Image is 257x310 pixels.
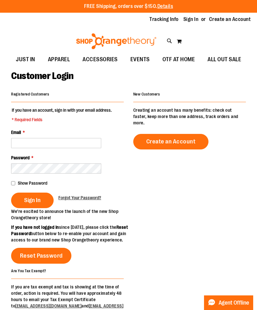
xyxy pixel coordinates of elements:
a: Create an Account [133,134,209,149]
legend: If you have an account, sign in with your email address. [11,107,112,123]
a: Details [157,3,173,9]
span: Sign In [24,197,41,204]
a: Tracking Info [149,16,179,23]
p: since [DATE], please click the button below to re-enable your account and gain access to our bran... [11,224,128,243]
span: Password [11,155,30,160]
strong: If you have not logged in [11,225,59,230]
strong: Reset Password [11,225,128,236]
a: Forgot Your Password? [58,195,101,201]
p: FREE Shipping, orders over $150. [84,3,173,10]
span: ACCESSORIES [82,52,118,67]
button: Agent Offline [204,295,253,310]
a: Create an Account [209,16,251,23]
span: OTF AT HOME [162,52,195,67]
span: Create an Account [146,138,196,145]
span: Email [11,130,21,135]
span: EVENTS [130,52,150,67]
span: * Required Fields [12,116,112,123]
span: APPAREL [48,52,70,67]
a: Reset Password [11,248,71,264]
span: JUST IN [16,52,35,67]
a: [EMAIL_ADDRESS][DOMAIN_NAME] [15,303,82,308]
span: Customer Login [11,70,73,81]
strong: Registered Customers [11,92,49,96]
span: ALL OUT SALE [208,52,241,67]
strong: Are You Tax Exempt? [11,268,46,273]
strong: New Customers [133,92,160,96]
img: Shop Orangetheory [75,33,157,49]
span: Reset Password [20,252,63,259]
span: Agent Offline [219,300,249,306]
a: Sign In [183,16,199,23]
p: Creating an account has many benefits: check out faster, keep more than one address, track orders... [133,107,246,126]
p: We’re excited to announce the launch of the new Shop Orangetheory store! [11,208,128,221]
button: Sign In [11,193,54,208]
span: Show Password [18,181,47,186]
